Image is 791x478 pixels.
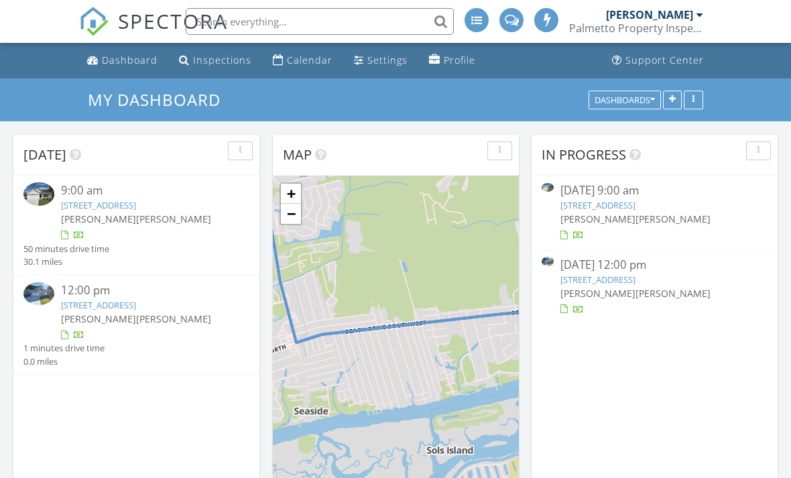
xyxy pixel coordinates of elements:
[136,312,211,325] span: [PERSON_NAME]
[61,182,231,199] div: 9:00 am
[193,54,251,66] div: Inspections
[424,48,481,73] a: Profile
[61,312,136,325] span: [PERSON_NAME]
[136,213,211,225] span: [PERSON_NAME]
[367,54,408,66] div: Settings
[542,257,768,316] a: [DATE] 12:00 pm [STREET_ADDRESS] [PERSON_NAME][PERSON_NAME]
[102,54,158,66] div: Dashboard
[595,95,655,105] div: Dashboards
[287,54,332,66] div: Calendar
[542,257,554,265] img: 9358213%2Fcover_photos%2FCWJ9rO7CfJjrWRvIB1GG%2Fsmall.jpg
[23,282,249,368] a: 12:00 pm [STREET_ADDRESS] [PERSON_NAME][PERSON_NAME] 1 minutes drive time 0.0 miles
[61,282,231,299] div: 12:00 pm
[625,54,704,66] div: Support Center
[607,48,709,73] a: Support Center
[23,145,66,164] span: [DATE]
[589,91,661,109] button: Dashboards
[560,287,635,300] span: [PERSON_NAME]
[23,342,105,355] div: 1 minutes drive time
[23,282,54,305] img: 9358213%2Fcover_photos%2FCWJ9rO7CfJjrWRvIB1GG%2Fsmall.jpg
[444,54,475,66] div: Profile
[542,145,626,164] span: In Progress
[88,88,232,111] a: My Dashboard
[560,257,749,274] div: [DATE] 12:00 pm
[118,7,228,35] span: SPECTORA
[283,145,312,164] span: Map
[61,199,136,211] a: [STREET_ADDRESS]
[349,48,413,73] a: Settings
[569,21,703,35] div: Palmetto Property Inspections
[82,48,163,73] a: Dashboard
[560,274,635,286] a: [STREET_ADDRESS]
[23,182,54,205] img: 9358942%2Fcover_photos%2Favf7w1rhZ9ucPCQBzako%2Fsmall.jpg
[61,299,136,311] a: [STREET_ADDRESS]
[174,48,257,73] a: Inspections
[23,243,109,255] div: 50 minutes drive time
[281,184,301,204] a: Zoom in
[542,182,768,242] a: [DATE] 9:00 am [STREET_ADDRESS] [PERSON_NAME][PERSON_NAME]
[560,199,635,211] a: [STREET_ADDRESS]
[79,18,228,46] a: SPECTORA
[79,7,109,36] img: The Best Home Inspection Software - Spectora
[23,355,105,368] div: 0.0 miles
[186,8,454,35] input: Search everything...
[560,182,749,199] div: [DATE] 9:00 am
[267,48,338,73] a: Calendar
[61,213,136,225] span: [PERSON_NAME]
[606,8,693,21] div: [PERSON_NAME]
[635,287,711,300] span: [PERSON_NAME]
[542,183,554,192] img: 9358942%2Fcover_photos%2Favf7w1rhZ9ucPCQBzako%2Fsmall.jpg
[281,204,301,224] a: Zoom out
[635,213,711,225] span: [PERSON_NAME]
[560,213,635,225] span: [PERSON_NAME]
[23,182,249,268] a: 9:00 am [STREET_ADDRESS] [PERSON_NAME][PERSON_NAME] 50 minutes drive time 30.1 miles
[23,255,109,268] div: 30.1 miles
